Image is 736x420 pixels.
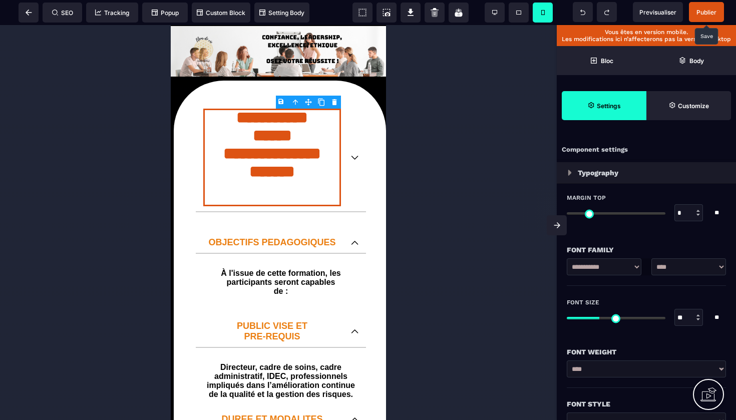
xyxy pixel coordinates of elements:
[33,296,170,317] p: PUBLIC VISE ET PRE-REQUIS
[601,57,613,65] strong: Bloc
[33,389,170,399] p: DUREE ET MODALITES
[352,3,373,23] span: View components
[33,335,188,376] text: Directeur, cadre de soins, cadre administratif, IDEC, professionnels impliqués dans l’amélioratio...
[562,29,731,36] p: Vous êtes en version mobile.
[646,91,731,120] span: Open Style Manager
[52,9,73,17] span: SEO
[567,346,726,358] div: Font Weight
[646,46,736,75] span: Open Layer Manager
[33,241,188,282] text: À l'issue de cette formation, les participants seront capables de :
[597,102,621,110] strong: Settings
[568,170,572,176] img: loading
[689,57,704,65] strong: Body
[578,167,618,179] p: Typography
[562,91,646,120] span: Settings
[567,298,599,306] span: Font Size
[557,46,646,75] span: Open Blocks
[33,212,170,223] p: OBJECTIFS PEDAGOGIQUES
[152,9,179,17] span: Popup
[696,9,716,16] span: Publier
[567,244,726,256] div: Font Family
[377,3,397,23] span: Screenshot
[678,102,709,110] strong: Customize
[633,2,683,22] span: Preview
[562,36,731,43] p: Les modifications ici n’affecterons pas la version desktop
[259,9,304,17] span: Setting Body
[567,194,606,202] span: Margin Top
[197,9,245,17] span: Custom Block
[95,9,129,17] span: Tracking
[567,398,726,410] div: Font Style
[639,9,676,16] span: Previsualiser
[557,140,736,160] div: Component settings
